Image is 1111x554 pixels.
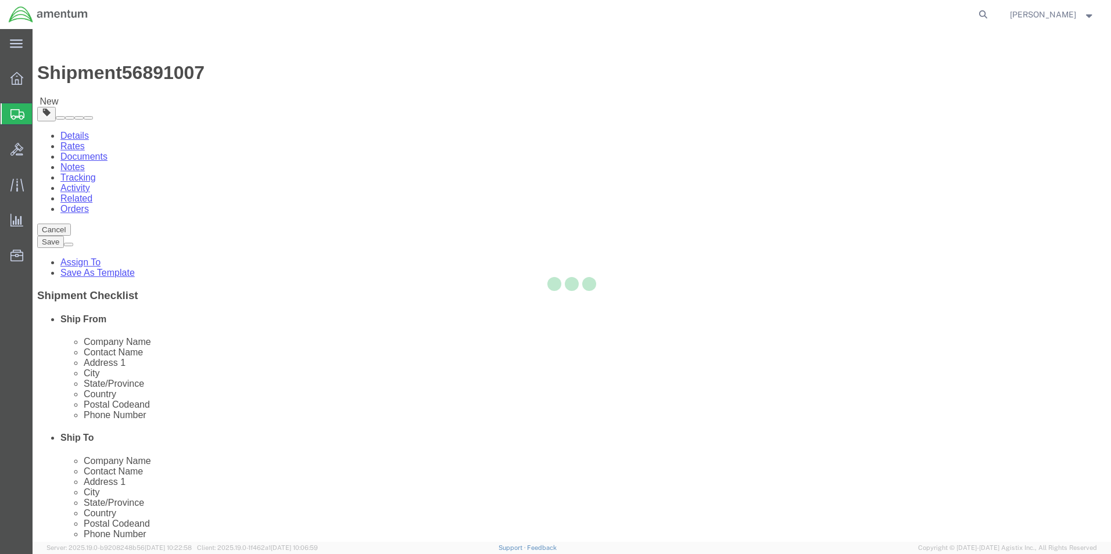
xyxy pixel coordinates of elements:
[46,544,192,551] span: Server: 2025.19.0-b9208248b56
[499,544,528,551] a: Support
[8,6,88,23] img: logo
[918,543,1097,553] span: Copyright © [DATE]-[DATE] Agistix Inc., All Rights Reserved
[145,544,192,551] span: [DATE] 10:22:58
[1010,8,1076,21] span: ALISON GODOY
[271,544,318,551] span: [DATE] 10:06:59
[527,544,557,551] a: Feedback
[1009,8,1095,21] button: [PERSON_NAME]
[197,544,318,551] span: Client: 2025.19.0-1f462a1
